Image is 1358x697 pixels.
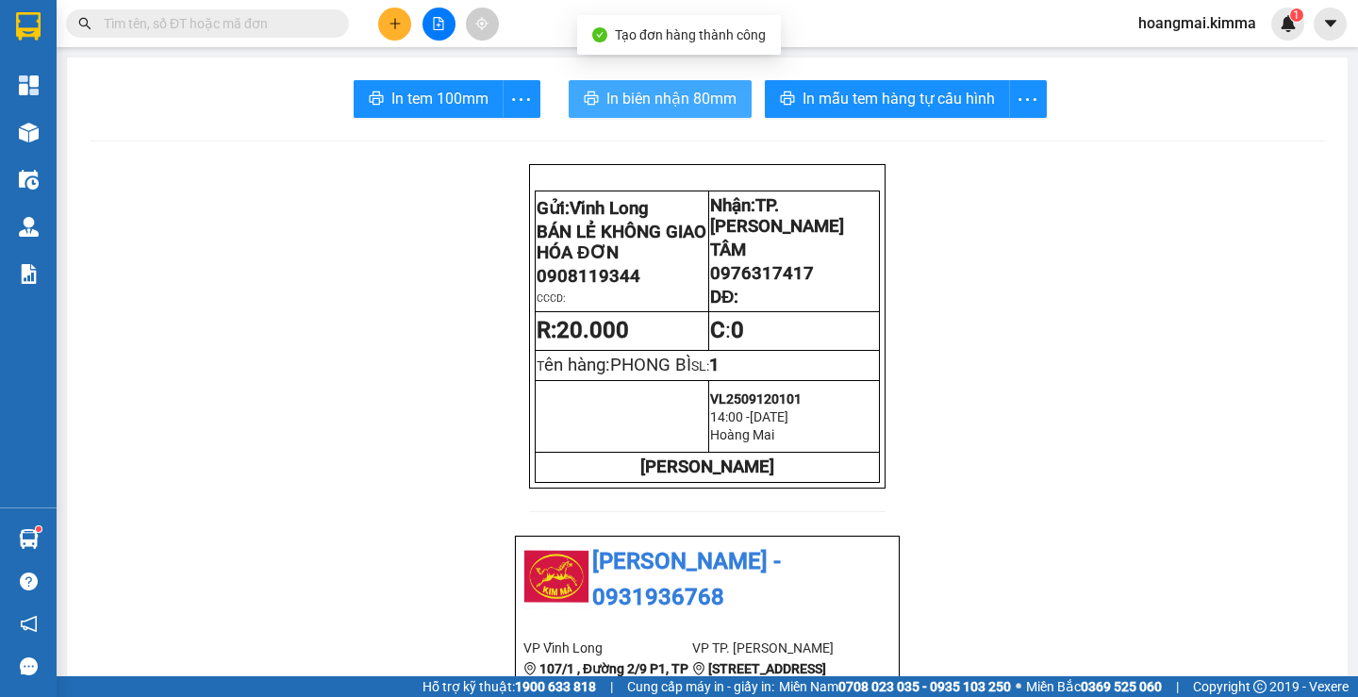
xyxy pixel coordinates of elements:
[710,287,738,307] span: DĐ:
[556,317,629,343] span: 20.000
[592,27,607,42] span: check-circle
[523,662,537,675] span: environment
[610,676,613,697] span: |
[161,61,435,88] div: 0908534160
[803,87,995,110] span: In mẫu tem hàng tự cấu hình
[1253,680,1267,693] span: copyright
[19,170,39,190] img: warehouse-icon
[692,661,826,697] b: [STREET_ADDRESS][PERSON_NAME]
[1280,15,1297,32] img: icon-new-feature
[537,198,649,219] span: Gửi:
[627,676,774,697] span: Cung cấp máy in - giấy in:
[503,80,540,118] button: more
[1293,8,1300,22] span: 1
[432,17,445,30] span: file-add
[710,391,802,407] span: VL2509120101
[369,91,384,108] span: printer
[475,17,489,30] span: aim
[610,355,691,375] span: PHONG BÌ
[710,317,744,343] span: :
[570,198,649,219] span: Vĩnh Long
[1081,679,1162,694] strong: 0369 525 060
[710,409,750,424] span: 14:00 -
[537,358,691,373] span: T
[523,661,688,697] b: 107/1 , Đường 2/9 P1, TP Vĩnh Long
[504,88,539,111] span: more
[1176,676,1179,697] span: |
[16,18,45,38] span: Gửi:
[523,544,589,610] img: logo.jpg
[515,679,596,694] strong: 1900 633 818
[537,222,706,263] span: BÁN LẺ KHÔNG GIAO HÓA ĐƠN
[104,13,326,34] input: Tìm tên, số ĐT hoặc mã đơn
[19,264,39,284] img: solution-icon
[640,456,774,477] strong: [PERSON_NAME]
[710,195,844,237] span: Nhận:
[731,317,744,343] span: 0
[16,12,41,41] img: logo-vxr
[1016,683,1021,690] span: ⚪️
[161,98,187,118] span: TC:
[78,17,91,30] span: search
[710,240,746,260] span: TÂM
[36,526,41,532] sup: 1
[20,615,38,633] span: notification
[16,107,148,133] div: 0926666777
[537,317,629,343] strong: R:
[780,91,795,108] span: printer
[161,39,435,61] div: C HÀ
[16,16,148,39] div: Vĩnh Long
[422,676,596,697] span: Hỗ trợ kỹ thuật:
[1010,88,1046,111] span: more
[354,80,504,118] button: printerIn tem 100mm
[161,16,435,39] div: TP. [PERSON_NAME]
[710,427,774,442] span: Hoàng Mai
[615,27,766,42] span: Tạo đơn hàng thành công
[422,8,455,41] button: file-add
[19,123,39,142] img: warehouse-icon
[19,217,39,237] img: warehouse-icon
[584,91,599,108] span: printer
[523,544,891,615] li: [PERSON_NAME] - 0931936768
[20,573,38,590] span: question-circle
[1290,8,1303,22] sup: 1
[1123,11,1271,35] span: hoangmai.kimma
[1322,15,1339,32] span: caret-down
[710,263,814,284] span: 0976317417
[691,358,709,373] span: SL:
[1314,8,1347,41] button: caret-down
[391,87,489,110] span: In tem 100mm
[692,638,861,658] li: VP TP. [PERSON_NAME]
[838,679,1011,694] strong: 0708 023 035 - 0935 103 250
[537,266,640,287] span: 0908119344
[537,292,566,305] span: CCCD:
[710,317,725,343] strong: C
[16,39,148,107] div: BÁN LẺ KHÔNG GIAO HÓA ĐƠN
[765,80,1010,118] button: printerIn mẫu tem hàng tự cấu hình
[544,355,691,375] span: ên hàng:
[20,657,38,675] span: message
[466,8,499,41] button: aim
[161,88,435,154] span: 46 ĐƯỜNG 79 [GEOGRAPHIC_DATA]
[692,662,705,675] span: environment
[1026,676,1162,697] span: Miền Bắc
[1009,80,1047,118] button: more
[709,355,720,375] span: 1
[523,638,692,658] li: VP Vĩnh Long
[569,80,752,118] button: printerIn biên nhận 80mm
[606,87,737,110] span: In biên nhận 80mm
[19,529,39,549] img: warehouse-icon
[19,75,39,95] img: dashboard-icon
[161,18,207,38] span: Nhận:
[750,409,788,424] span: [DATE]
[779,676,1011,697] span: Miền Nam
[389,17,402,30] span: plus
[710,195,844,237] span: TP. [PERSON_NAME]
[537,393,584,440] img: logo
[378,8,411,41] button: plus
